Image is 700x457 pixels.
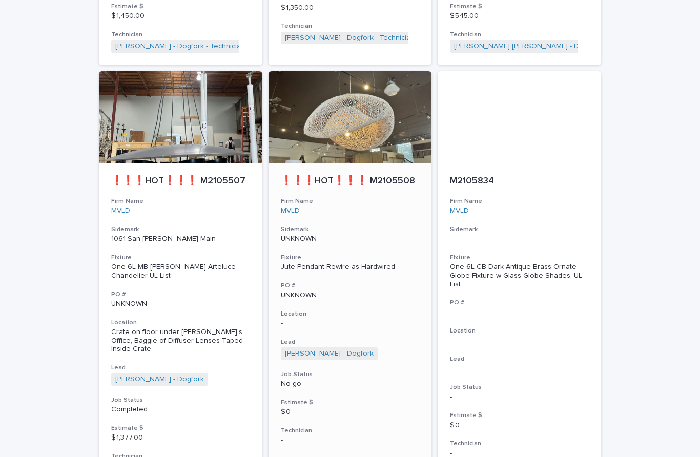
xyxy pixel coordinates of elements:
p: - [450,308,589,317]
p: $ 1,377.00 [111,433,250,442]
h3: Job Status [281,370,420,379]
p: ❗❗❗HOT❗❗❗ M2105508 [281,176,420,187]
h3: PO # [111,290,250,299]
h3: Location [450,327,589,335]
a: MVLD [281,206,300,215]
p: $ 1,450.00 [111,12,250,20]
h3: PO # [281,282,420,290]
h3: Technician [450,440,589,448]
div: One 6L MB [PERSON_NAME] Arteluce Chandelier UL List [111,263,250,280]
p: ❗❗❗HOT❗❗❗ M2105507 [111,176,250,187]
h3: Firm Name [450,197,589,205]
p: Crate on floor under [PERSON_NAME]'s Office, Baggie of Diffuser Lenses Taped Inside Crate [111,328,250,354]
p: - [450,337,589,345]
h3: Estimate $ [450,411,589,420]
h3: Location [281,310,420,318]
h3: Estimate $ [111,3,250,11]
p: $ 0 [450,421,589,430]
h3: Fixture [111,254,250,262]
p: $ 0 [281,408,420,417]
p: UNKNOWN [111,300,250,308]
h3: Technician [111,31,250,39]
h3: PO # [450,299,589,307]
h3: Location [111,319,250,327]
p: - [450,393,589,402]
h3: Estimate $ [281,399,420,407]
p: Completed [111,405,250,414]
p: $ 545.00 [450,12,589,20]
h3: Sidemark [281,225,420,234]
div: One 6L CB Dark Antique Brass Ornate Globe Fixture w Glass Globe Shades, UL List [450,263,589,288]
h3: Lead [450,355,589,363]
div: Jute Pendant Rewire as Hardwired [281,263,420,272]
a: [PERSON_NAME] - Dogfork [115,375,204,384]
h3: Estimate $ [111,424,250,432]
h3: Estimate $ [450,3,589,11]
p: No go [281,380,420,388]
p: UNKNOWN [281,235,420,243]
h3: Sidemark [450,225,589,234]
h3: Technician [281,427,420,435]
a: MVLD [111,206,130,215]
a: [PERSON_NAME] - Dogfork - Technician [115,42,245,51]
h3: Firm Name [281,197,420,205]
a: [PERSON_NAME] - Dogfork [285,349,374,358]
a: MVLD [450,206,469,215]
h3: Technician [281,22,420,30]
h3: Job Status [111,396,250,404]
p: - [450,235,589,243]
h3: Lead [281,338,420,346]
h3: Fixture [281,254,420,262]
p: - [281,319,420,328]
h3: Fixture [450,254,589,262]
a: [PERSON_NAME] [PERSON_NAME] - Dogfork - Technician [454,42,642,51]
h3: Lead [111,364,250,372]
p: - [450,365,589,373]
p: $ 1,350.00 [281,4,420,12]
h3: Firm Name [111,197,250,205]
p: UNKNOWN [281,291,420,300]
h3: Sidemark [111,225,250,234]
h3: Job Status [450,383,589,391]
h3: Technician [450,31,589,39]
a: [PERSON_NAME] - Dogfork - Technician [285,34,415,43]
p: - [281,436,420,445]
p: 1061 San [PERSON_NAME] Main [111,235,250,243]
p: M2105834 [450,176,589,187]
